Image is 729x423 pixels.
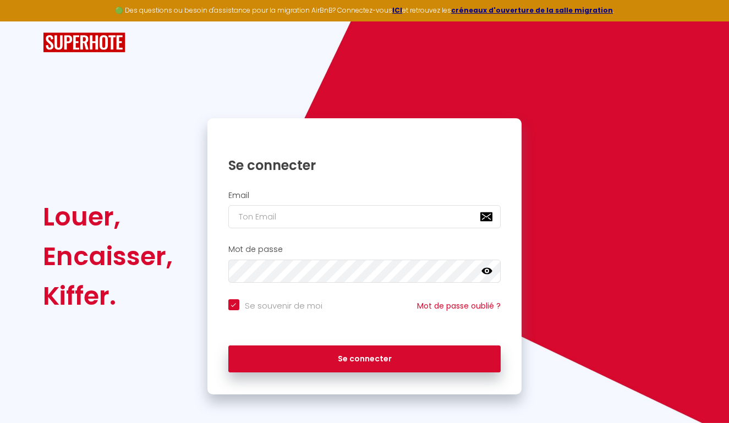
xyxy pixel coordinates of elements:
[43,276,173,316] div: Kiffer.
[228,205,501,228] input: Ton Email
[228,157,501,174] h1: Se connecter
[43,32,125,53] img: SuperHote logo
[417,300,501,311] a: Mot de passe oublié ?
[228,345,501,373] button: Se connecter
[451,6,613,15] a: créneaux d'ouverture de la salle migration
[228,245,501,254] h2: Mot de passe
[228,191,501,200] h2: Email
[392,6,402,15] a: ICI
[43,237,173,276] div: Encaisser,
[43,197,173,237] div: Louer,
